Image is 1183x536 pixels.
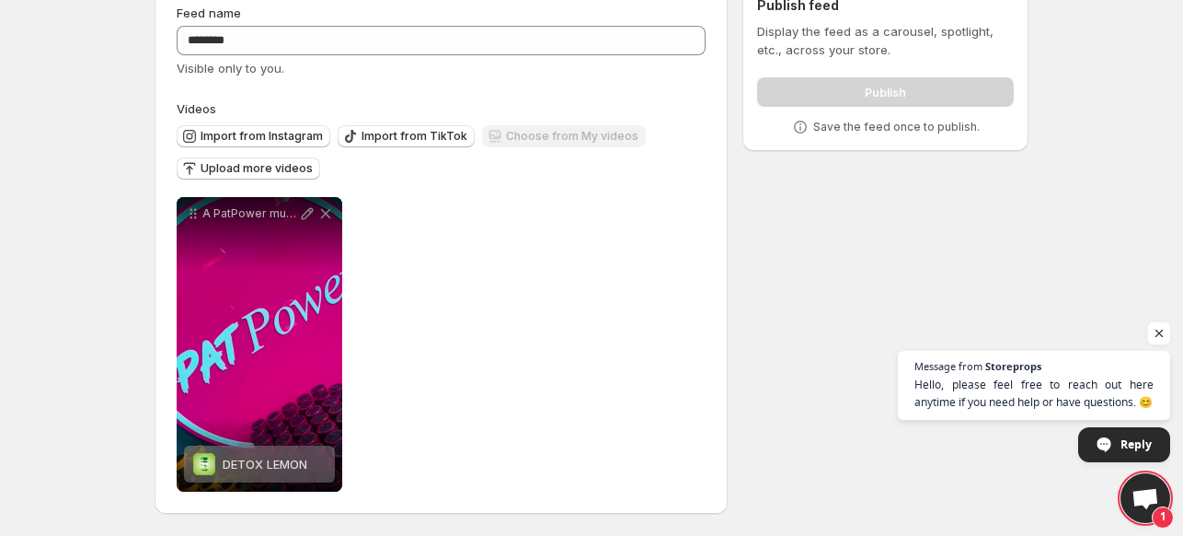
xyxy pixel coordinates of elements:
[177,157,320,180] button: Upload more videos
[177,197,342,492] div: A PatPower muito mais do que suplementos uma marca que entrega resultado qualidade e confiana Por...
[177,125,330,147] button: Import from Instagram
[177,61,284,76] span: Visible only to you.
[1120,428,1152,460] span: Reply
[914,376,1154,411] span: Hello, please feel free to reach out here anytime if you need help or have questions. 😊
[362,129,467,144] span: Import from TikTok
[338,125,475,147] button: Import from TikTok
[813,120,980,134] p: Save the feed once to publish.
[1152,507,1174,529] span: 1
[914,361,982,371] span: Message from
[985,361,1041,371] span: Storeprops
[177,101,216,116] span: Videos
[193,453,215,475] img: DETOX LEMON
[757,22,1014,59] p: Display the feed as a carousel, spotlight, etc., across your store.
[201,161,313,176] span: Upload more videos
[223,457,307,472] span: DETOX LEMON
[201,129,323,144] span: Import from Instagram
[202,206,298,221] p: A PatPower muito mais do que suplementos uma marca que entrega resultado qualidade e confiana Por...
[1120,473,1170,523] div: Open chat
[177,6,241,20] span: Feed name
